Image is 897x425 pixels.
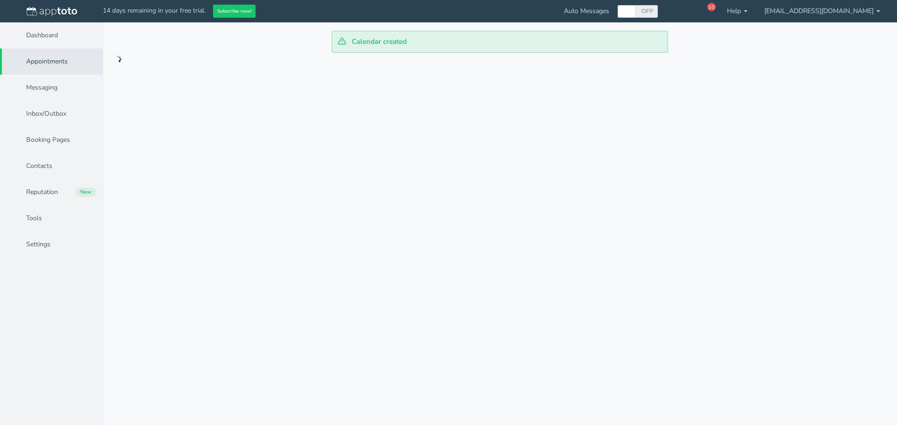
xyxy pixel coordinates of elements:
img: logo-apptoto--white.svg [27,7,77,16]
span: Inbox/Outbox [26,109,66,118]
button: Subscribe now! [213,5,256,18]
span: Contacts [26,161,52,171]
span: Tools [26,214,42,223]
div: Calendar created [332,31,668,53]
label: OFF [641,7,654,15]
div: New [76,188,96,197]
span: Appointments [26,57,68,66]
div: 10 [707,3,716,11]
span: 14 days remaining in your free trial. [103,6,206,15]
span: Booking Pages [26,135,70,145]
span: Dashboard [26,31,58,40]
span: Auto Messages [564,7,609,16]
span: Messaging [26,83,57,92]
span: Settings [26,240,50,249]
span: Reputation [26,188,58,197]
